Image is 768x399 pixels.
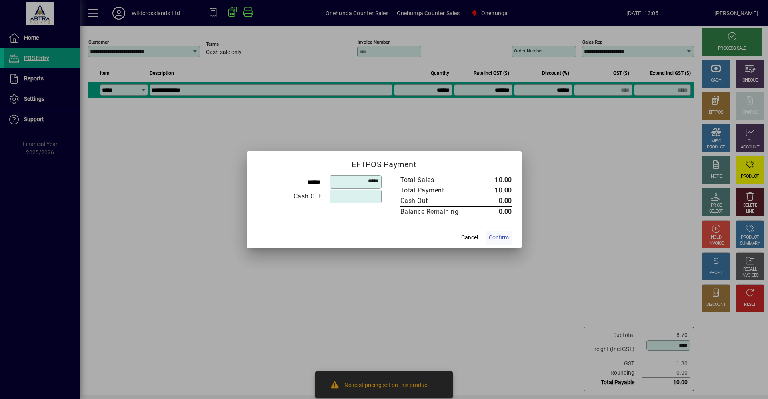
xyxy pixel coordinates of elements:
td: 10.00 [476,175,512,185]
div: Balance Remaining [400,207,468,217]
span: Cancel [461,233,478,242]
td: Total Sales [400,175,476,185]
td: Total Payment [400,185,476,196]
div: Cash Out [257,192,321,201]
span: Confirm [489,233,509,242]
h2: EFTPOS Payment [247,151,522,174]
button: Cancel [457,231,482,245]
td: 0.00 [476,206,512,217]
td: 10.00 [476,185,512,196]
td: 0.00 [476,196,512,207]
div: Cash Out [400,196,468,206]
button: Confirm [486,231,512,245]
